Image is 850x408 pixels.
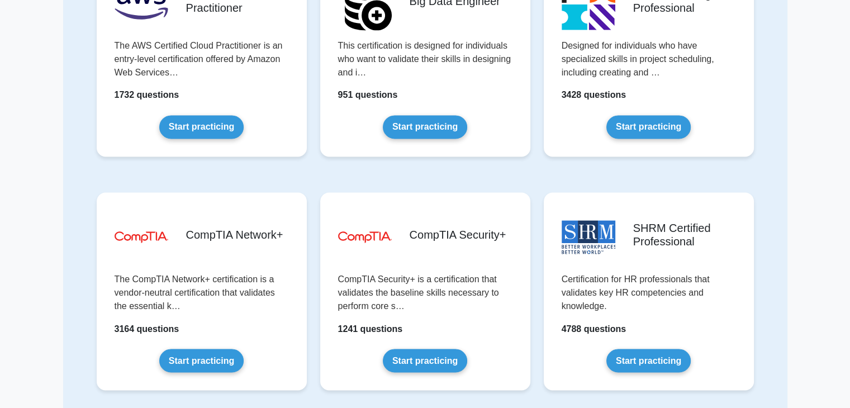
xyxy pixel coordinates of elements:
a: Start practicing [383,115,467,139]
a: Start practicing [159,349,244,372]
a: Start practicing [606,349,691,372]
a: Start practicing [383,349,467,372]
a: Start practicing [606,115,691,139]
a: Start practicing [159,115,244,139]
